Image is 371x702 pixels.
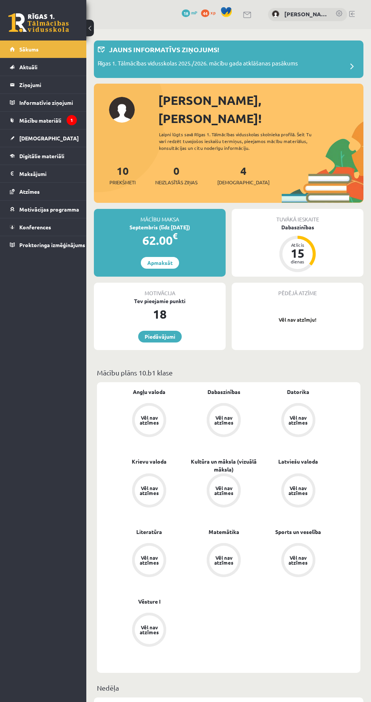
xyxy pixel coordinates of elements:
legend: Maksājumi [19,165,77,182]
span: 44 [201,9,209,17]
p: Rīgas 1. Tālmācības vidusskolas 2025./2026. mācību gada atklāšanas pasākums [98,59,298,70]
a: 4[DEMOGRAPHIC_DATA] [217,164,270,186]
span: Digitālie materiāli [19,153,64,159]
a: Motivācijas programma [10,201,77,218]
span: 18 [182,9,190,17]
a: Apmaksāt [141,257,179,269]
a: Atzīmes [10,183,77,200]
span: Proktoringa izmēģinājums [19,241,85,248]
a: Vēsture I [138,598,161,605]
legend: Informatīvie ziņojumi [19,94,77,111]
div: Vēl nav atzīmes [213,486,234,495]
a: 0Neizlasītās ziņas [155,164,198,186]
i: 1 [67,115,77,125]
a: Rīgas 1. Tālmācības vidusskola [8,13,69,32]
span: mP [191,9,197,16]
a: Dabaszinības [207,388,240,396]
span: Neizlasītās ziņas [155,179,198,186]
a: Latviešu valoda [278,458,318,465]
div: 62.00 [94,231,226,249]
span: [DEMOGRAPHIC_DATA] [217,179,270,186]
a: Mācību materiāli [10,112,77,129]
a: Vēl nav atzīmes [261,543,335,579]
div: Septembris (līdz [DATE]) [94,223,226,231]
a: Vēl nav atzīmes [112,543,187,579]
div: Vēl nav atzīmes [288,486,309,495]
div: Vēl nav atzīmes [139,625,160,635]
p: Mācību plāns 10.b1 klase [97,367,360,378]
span: € [173,230,178,241]
span: Aktuāli [19,64,37,70]
div: Vēl nav atzīmes [139,415,160,425]
a: Sports un veselība [275,528,321,536]
div: Vēl nav atzīmes [213,415,234,425]
p: Jauns informatīvs ziņojums! [109,44,219,54]
div: Vēl nav atzīmes [139,555,160,565]
div: Tev pieejamie punkti [94,297,226,305]
div: Vēl nav atzīmes [213,555,234,565]
span: [DEMOGRAPHIC_DATA] [19,135,79,142]
a: [PERSON_NAME] [284,10,328,19]
div: Vēl nav atzīmes [288,415,309,425]
a: Vēl nav atzīmes [187,403,261,439]
a: Aktuāli [10,58,77,76]
div: Motivācija [94,283,226,297]
a: Kultūra un māksla (vizuālā māksla) [187,458,261,473]
a: Dabaszinības Atlicis 15 dienas [232,223,363,273]
a: Matemātika [209,528,239,536]
a: Literatūra [136,528,162,536]
a: Ziņojumi [10,76,77,93]
a: Vēl nav atzīmes [261,473,335,509]
a: Vēl nav atzīmes [112,403,187,439]
a: Sākums [10,40,77,58]
span: Mācību materiāli [19,117,61,124]
a: Maksājumi [10,165,77,182]
a: Vēl nav atzīmes [187,543,261,579]
span: xp [210,9,215,16]
div: Vēl nav atzīmes [139,486,160,495]
div: Laipni lūgts savā Rīgas 1. Tālmācības vidusskolas skolnieka profilā. Šeit Tu vari redzēt tuvojošo... [159,131,321,151]
div: [PERSON_NAME], [PERSON_NAME]! [158,91,363,128]
span: Konferences [19,224,51,230]
p: Vēl nav atzīmju! [235,316,360,324]
a: Angļu valoda [133,388,165,396]
a: Informatīvie ziņojumi1 [10,94,77,111]
div: 15 [286,247,309,259]
a: Konferences [10,218,77,236]
legend: Ziņojumi [19,76,77,93]
span: Sākums [19,46,39,53]
div: dienas [286,259,309,264]
div: Pēdējā atzīme [232,283,363,297]
img: Stepans Grigorjevs [272,10,279,18]
a: Digitālie materiāli [10,147,77,165]
div: Atlicis [286,243,309,247]
p: Nedēļa [97,683,360,693]
a: 44 xp [201,9,219,16]
div: Dabaszinības [232,223,363,231]
a: Krievu valoda [132,458,167,465]
a: Proktoringa izmēģinājums [10,236,77,254]
span: Motivācijas programma [19,206,79,213]
div: Tuvākā ieskaite [232,209,363,223]
div: Mācību maksa [94,209,226,223]
a: Datorika [287,388,309,396]
a: Vēl nav atzīmes [112,473,187,509]
a: Piedāvājumi [138,331,182,342]
span: Atzīmes [19,188,40,195]
a: Vēl nav atzīmes [187,473,261,509]
a: Vēl nav atzīmes [261,403,335,439]
div: 18 [94,305,226,323]
a: Vēl nav atzīmes [112,613,187,648]
a: Jauns informatīvs ziņojums! Rīgas 1. Tālmācības vidusskolas 2025./2026. mācību gada atklāšanas pa... [98,44,360,74]
a: 10Priekšmeti [109,164,136,186]
span: Priekšmeti [109,179,136,186]
div: Vēl nav atzīmes [288,555,309,565]
a: 18 mP [182,9,197,16]
a: [DEMOGRAPHIC_DATA] [10,129,77,147]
